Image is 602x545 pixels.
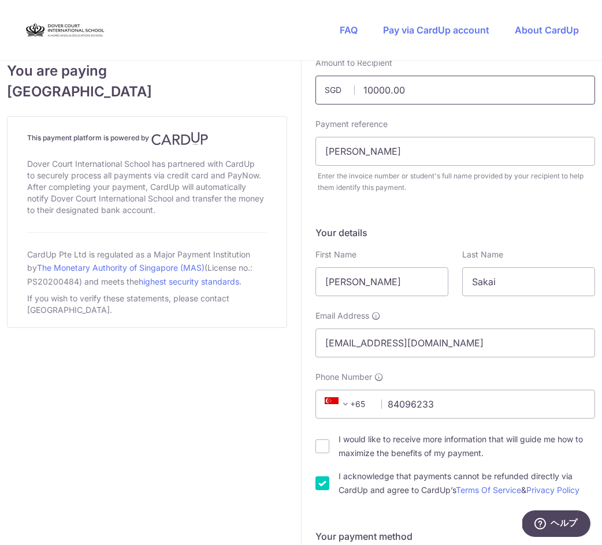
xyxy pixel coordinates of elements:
[37,263,205,272] a: The Monetary Authority of Singapore (MAS)
[315,310,369,322] span: Email Address
[462,249,503,260] label: Last Name
[27,156,267,218] div: Dover Court International School has partnered with CardUp to securely process all payments via c...
[339,432,596,460] label: I would like to receive more information that will guide me how to maximize the benefits of my pa...
[315,329,596,357] input: Email address
[456,485,521,495] a: Terms Of Service
[315,529,596,543] h5: Your payment method
[315,57,392,69] label: Amount to Recipient
[325,397,352,411] span: +65
[318,170,596,193] div: Enter the invoice number or student's full name provided by your recipient to help them identify ...
[315,249,356,260] label: First Name
[27,290,267,318] div: If you wish to verify these statements, please contact [GEOGRAPHIC_DATA].
[383,24,489,36] a: Pay via CardUp account
[7,81,287,102] span: [GEOGRAPHIC_DATA]
[7,61,287,81] span: You are paying
[151,132,208,145] img: CardUp
[321,397,373,411] span: +65
[339,469,596,497] label: I acknowledge that payments cannot be refunded directly via CardUp and agree to CardUp’s &
[522,510,590,539] iframe: ウィジェットを開いて詳しい情報を確認できます
[315,226,596,240] h5: Your details
[462,267,595,296] input: Last name
[315,267,448,296] input: First name
[325,84,355,96] span: SGD
[139,277,239,286] a: highest security standards
[315,76,596,104] input: Payment amount
[27,247,267,290] div: CardUp Pte Ltd is regulated as a Major Payment Institution by (License no.: PS20200484) and meets...
[515,24,579,36] a: About CardUp
[315,371,372,383] span: Phone Number
[315,118,388,130] label: Payment reference
[340,24,358,36] a: FAQ
[27,132,267,145] h4: This payment platform is powered by
[526,485,579,495] a: Privacy Policy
